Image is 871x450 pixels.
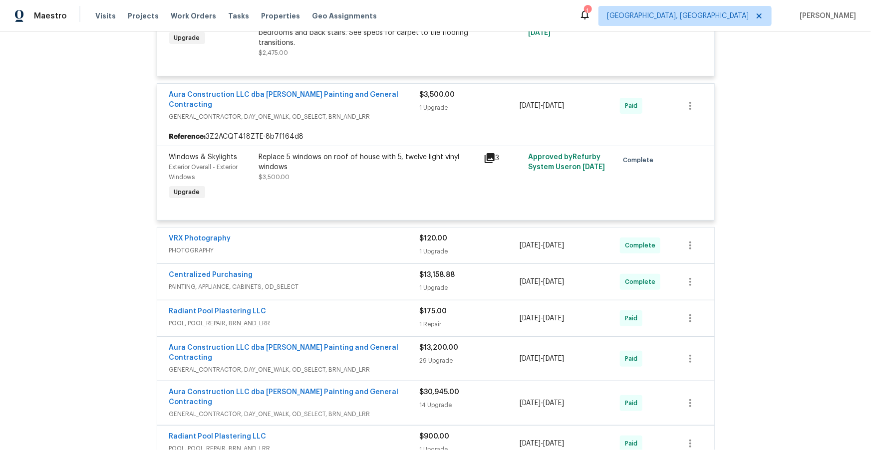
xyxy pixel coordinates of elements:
a: Radiant Pool Plastering LLC [169,433,267,440]
span: - [520,313,564,323]
span: Paid [625,313,641,323]
span: [DATE] [543,315,564,322]
a: Radiant Pool Plastering LLC [169,308,267,315]
div: 1 Upgrade [420,246,520,256]
span: $900.00 [420,433,450,440]
span: [DATE] [582,164,605,171]
span: Complete [625,240,659,250]
span: [DATE] [520,102,541,109]
span: [DATE] [543,355,564,362]
span: GENERAL_CONTRACTOR, DAY_ONE_WALK, OD_SELECT, BRN_AND_LRR [169,409,420,419]
span: $30,945.00 [420,389,460,396]
div: 1 [584,6,591,16]
span: Complete [625,277,659,287]
span: Approved by Refurby System User on [528,154,605,171]
span: - [520,101,564,111]
span: $13,200.00 [420,344,459,351]
span: [DATE] [543,440,564,447]
div: 1 Upgrade [420,103,520,113]
a: Aura Construction LLC dba [PERSON_NAME] Painting and General Contracting [169,389,399,406]
span: GENERAL_CONTRACTOR, DAY_ONE_WALK, OD_SELECT, BRN_AND_LRR [169,112,420,122]
span: [DATE] [520,278,541,285]
b: Reference: [169,132,206,142]
span: POOL, POOL_REPAIR, BRN_AND_LRR [169,318,420,328]
div: 14 Upgrade [420,400,520,410]
span: Exterior Overall - Exterior Windows [169,164,238,180]
span: - [520,354,564,364]
span: - [520,277,564,287]
a: Aura Construction LLC dba [PERSON_NAME] Painting and General Contracting [169,91,399,108]
span: [DATE] [543,242,564,249]
span: Maestro [34,11,67,21]
span: [DATE] [520,400,541,407]
span: Work Orders [171,11,216,21]
span: [PERSON_NAME] [796,11,856,21]
span: $3,500.00 [420,91,455,98]
a: Centralized Purchasing [169,271,253,278]
span: - [520,439,564,449]
span: [DATE] [520,355,541,362]
span: [DATE] [543,278,564,285]
span: [DATE] [543,400,564,407]
span: Paid [625,398,641,408]
span: Paid [625,354,641,364]
span: [DATE] [543,102,564,109]
span: [DATE] [520,242,541,249]
a: VRX Photography [169,235,231,242]
div: Replace 5 windows on roof of house with 5, twelve light vinyl windows [259,152,478,172]
span: Upgrade [170,33,204,43]
span: Properties [261,11,300,21]
span: - [520,398,564,408]
span: [GEOGRAPHIC_DATA], [GEOGRAPHIC_DATA] [607,11,749,21]
span: Windows & Skylights [169,154,238,161]
span: Complete [623,155,657,165]
span: [DATE] [520,440,541,447]
div: 3 [484,152,523,164]
span: $3,500.00 [259,174,290,180]
span: $120.00 [420,235,448,242]
div: 29 Upgrade [420,356,520,366]
span: Projects [128,11,159,21]
span: GENERAL_CONTRACTOR, DAY_ONE_WALK, OD_SELECT, BRN_AND_LRR [169,365,420,375]
span: Paid [625,101,641,111]
a: Aura Construction LLC dba [PERSON_NAME] Painting and General Contracting [169,344,399,361]
span: Tasks [228,12,249,19]
span: Geo Assignments [312,11,377,21]
span: $13,158.88 [420,271,455,278]
div: 1 Repair [420,319,520,329]
span: PAINTING, APPLIANCE, CABINETS, OD_SELECT [169,282,420,292]
span: Paid [625,439,641,449]
span: $2,475.00 [259,50,289,56]
div: 3Z2ACQT418ZTE-8b7f164d8 [157,128,714,146]
span: [DATE] [528,29,551,36]
span: [DATE] [520,315,541,322]
span: PHOTOGRAPHY [169,245,420,255]
div: 1 Upgrade [420,283,520,293]
span: - [520,240,564,250]
span: $175.00 [420,308,447,315]
span: Upgrade [170,187,204,197]
span: Visits [95,11,116,21]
